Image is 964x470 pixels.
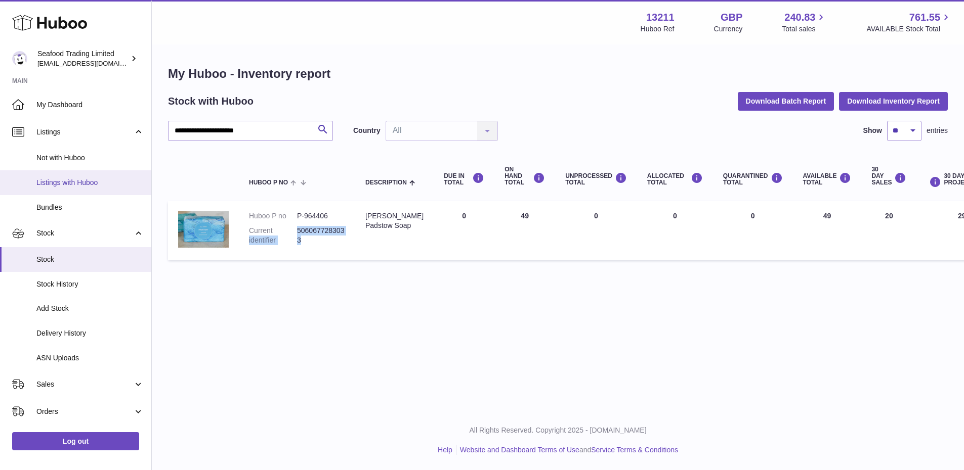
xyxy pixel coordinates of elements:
span: 240.83 [784,11,815,24]
td: 0 [434,201,494,260]
span: Stock [36,255,144,264]
div: ON HAND Total [505,166,545,186]
span: AVAILABLE Stock Total [866,24,952,34]
h2: Stock with Huboo [168,95,254,108]
span: Listings [36,127,133,137]
span: Huboo P no [249,179,288,186]
span: Delivery History [36,328,144,338]
button: Download Batch Report [738,92,834,110]
label: Show [863,126,882,135]
td: 49 [793,201,862,260]
div: Currency [714,24,743,34]
div: [PERSON_NAME] Padstow Soap [365,211,424,230]
span: Stock History [36,279,144,289]
dd: 5060677283033 [297,226,345,245]
span: Description [365,179,407,186]
a: 761.55 AVAILABLE Stock Total [866,11,952,34]
div: Huboo Ref [641,24,675,34]
label: Country [353,126,381,135]
a: Help [438,446,452,454]
td: 20 [861,201,916,260]
span: 761.55 [909,11,940,24]
div: ALLOCATED Total [647,172,703,186]
img: product image [178,211,229,248]
span: Listings with Huboo [36,178,144,187]
span: Total sales [782,24,827,34]
span: Add Stock [36,304,144,313]
a: Website and Dashboard Terms of Use [460,446,579,454]
span: ASN Uploads [36,353,144,363]
p: All Rights Reserved. Copyright 2025 - [DOMAIN_NAME] [160,426,956,435]
span: Sales [36,380,133,389]
span: Not with Huboo [36,153,144,163]
strong: GBP [721,11,742,24]
span: Orders [36,407,133,416]
td: 49 [494,201,555,260]
div: DUE IN TOTAL [444,172,484,186]
a: 240.83 Total sales [782,11,827,34]
div: UNPROCESSED Total [565,172,627,186]
div: 30 DAY SALES [871,166,906,186]
h1: My Huboo - Inventory report [168,66,948,82]
dd: P-964406 [297,211,345,221]
span: [EMAIL_ADDRESS][DOMAIN_NAME] [37,59,149,67]
span: Bundles [36,203,144,212]
a: Service Terms & Conditions [591,446,678,454]
span: My Dashboard [36,100,144,110]
dt: Huboo P no [249,211,297,221]
dt: Current identifier [249,226,297,245]
div: AVAILABLE Total [803,172,852,186]
strong: 13211 [646,11,675,24]
td: 0 [555,201,637,260]
td: 0 [637,201,713,260]
a: Log out [12,432,139,450]
img: online@rickstein.com [12,51,27,66]
div: QUARANTINED Total [723,172,783,186]
span: 0 [751,212,755,220]
span: entries [927,126,948,135]
span: Stock [36,228,133,238]
li: and [456,445,678,455]
button: Download Inventory Report [839,92,948,110]
div: Seafood Trading Limited [37,49,129,68]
